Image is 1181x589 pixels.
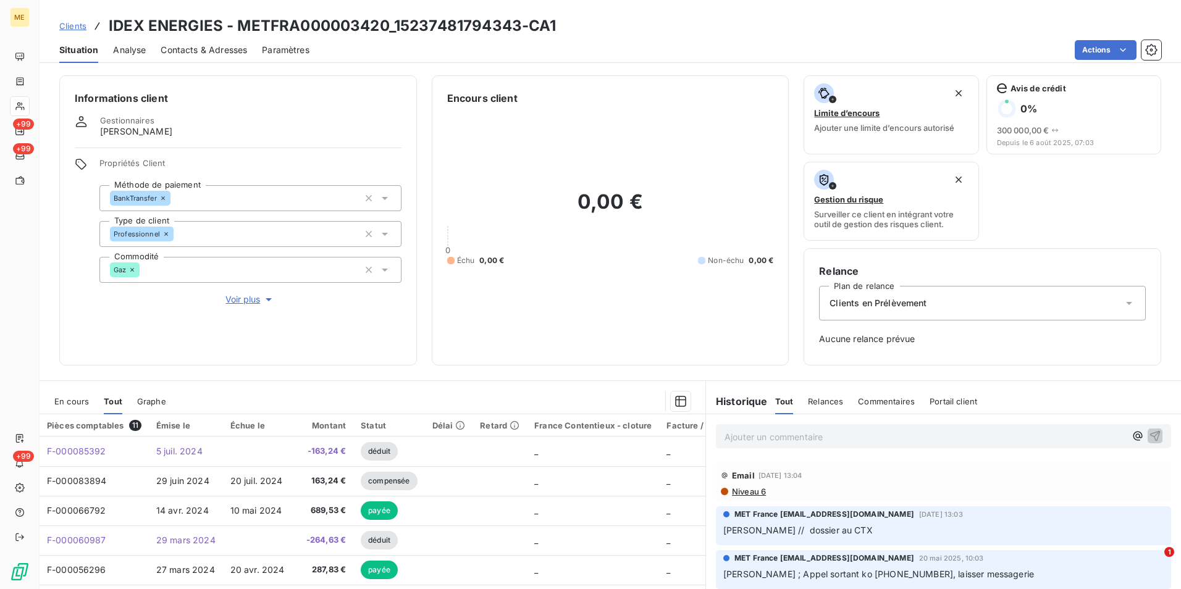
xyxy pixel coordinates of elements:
span: [PERSON_NAME] [100,125,172,138]
span: 5 juil. 2024 [156,446,203,456]
span: 29 mars 2024 [156,535,216,545]
h6: Relance [819,264,1146,278]
span: 1 [1164,547,1174,557]
span: déduit [361,442,398,461]
span: Avis de crédit [1011,83,1066,93]
span: En cours [54,396,89,406]
img: Logo LeanPay [10,562,30,582]
span: F-000083894 [47,475,107,486]
span: Clients en Prélèvement [830,297,927,309]
span: 20 mai 2025, 10:03 [919,554,984,562]
span: _ [534,535,538,545]
span: payée [361,501,398,520]
span: Niveau 6 [731,487,766,496]
span: _ [666,564,670,575]
span: F-000056296 [47,564,106,575]
span: 287,83 € [303,564,347,576]
span: _ [666,535,670,545]
span: MET France [EMAIL_ADDRESS][DOMAIN_NAME] [734,553,914,564]
span: 20 juil. 2024 [230,475,283,486]
div: ME [10,7,30,27]
span: Gestion du risque [814,194,883,204]
input: Ajouter une valeur [140,264,149,275]
span: Email [732,470,755,480]
div: Pièces comptables [47,420,141,431]
span: 20 avr. 2024 [230,564,285,575]
span: Voir plus [225,293,275,306]
span: [PERSON_NAME] ; Appel sortant ko [PHONE_NUMBER], laisser messagerie [723,569,1034,579]
h6: 0 % [1020,102,1037,115]
span: Surveiller ce client en intégrant votre outil de gestion des risques client. [814,209,968,229]
span: 0,00 € [749,255,773,266]
span: _ [666,475,670,486]
span: 11 [129,420,141,431]
span: Non-échu [708,255,744,266]
span: _ [534,475,538,486]
span: _ [666,505,670,516]
span: 689,53 € [303,504,347,517]
button: Actions [1075,40,1137,60]
span: Portail client [930,396,977,406]
span: F-000066792 [47,505,106,516]
span: 14 avr. 2024 [156,505,209,516]
span: [DATE] 13:04 [759,472,802,479]
span: 0,00 € [479,255,504,266]
span: 10 mai 2024 [230,505,282,516]
span: 300 000,00 € [997,125,1049,135]
span: F-000060987 [47,535,106,545]
span: +99 [13,143,34,154]
span: Propriétés Client [99,158,401,175]
span: +99 [13,451,34,462]
h6: Encours client [447,91,518,106]
span: Aucune relance prévue [819,333,1146,345]
div: Échue le [230,420,288,430]
span: -264,63 € [303,534,347,546]
span: [PERSON_NAME] // dossier au CTX [723,525,873,535]
a: Clients [59,20,86,32]
div: Facture / Echéancier [666,420,751,430]
span: Tout [104,396,122,406]
span: Contacts & Adresses [161,44,247,56]
span: compensée [361,472,417,490]
span: 29 juin 2024 [156,475,209,486]
span: Échu [457,255,475,266]
span: _ [666,446,670,456]
span: Clients [59,21,86,31]
span: payée [361,561,398,579]
span: Depuis le 6 août 2025, 07:03 [997,139,1151,146]
h2: 0,00 € [447,190,774,227]
span: Gestionnaires [100,115,154,125]
h6: Historique [706,394,768,409]
span: _ [534,446,538,456]
span: Relances [808,396,843,406]
input: Ajouter une valeur [174,228,183,240]
span: F-000085392 [47,446,106,456]
iframe: Intercom live chat [1139,547,1169,577]
div: Retard [480,420,519,430]
span: Professionnel [114,230,160,238]
span: Graphe [137,396,166,406]
span: Ajouter une limite d’encours autorisé [814,123,954,133]
span: 163,24 € [303,475,347,487]
span: déduit [361,531,398,549]
div: France Contentieux - cloture [534,420,652,430]
span: Commentaires [858,396,915,406]
button: Limite d’encoursAjouter une limite d’encours autorisé [804,75,978,154]
span: MET France [EMAIL_ADDRESS][DOMAIN_NAME] [734,509,914,520]
button: Gestion du risqueSurveiller ce client en intégrant votre outil de gestion des risques client. [804,162,978,241]
h6: Informations client [75,91,401,106]
span: Paramètres [262,44,309,56]
span: -163,24 € [303,445,347,457]
div: Délai [432,420,466,430]
span: Tout [775,396,794,406]
div: Émise le [156,420,216,430]
div: Montant [303,420,347,430]
div: Statut [361,420,417,430]
span: +99 [13,119,34,130]
span: Gaz [114,266,126,274]
span: _ [534,505,538,516]
span: Analyse [113,44,146,56]
h3: IDEX ENERGIES - METFRA000003420_15237481794343-CA1 [109,15,557,37]
span: BankTransfer [114,194,157,202]
span: 0 [445,245,450,255]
